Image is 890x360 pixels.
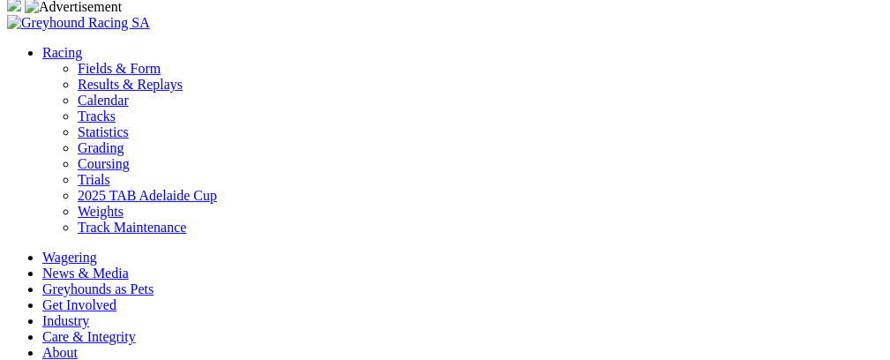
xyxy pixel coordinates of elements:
[42,45,82,60] a: Racing
[78,77,183,92] a: Results & Replays
[78,124,129,139] a: Statistics
[42,250,97,265] a: Wagering
[42,297,116,312] a: Get Involved
[78,140,123,155] a: Grading
[78,61,161,76] a: Fields & Form
[42,281,153,296] a: Greyhounds as Pets
[78,93,129,108] a: Calendar
[78,109,116,124] a: Tracks
[78,188,217,203] a: 2025 TAB Adelaide Cup
[78,156,130,171] a: Coursing
[7,15,150,31] img: Greyhound Racing SA
[42,329,136,344] a: Care & Integrity
[42,313,89,328] a: Industry
[42,345,78,360] a: About
[78,204,123,219] a: Weights
[42,266,129,281] a: News & Media
[78,172,110,187] a: Trials
[78,220,186,235] a: Track Maintenance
